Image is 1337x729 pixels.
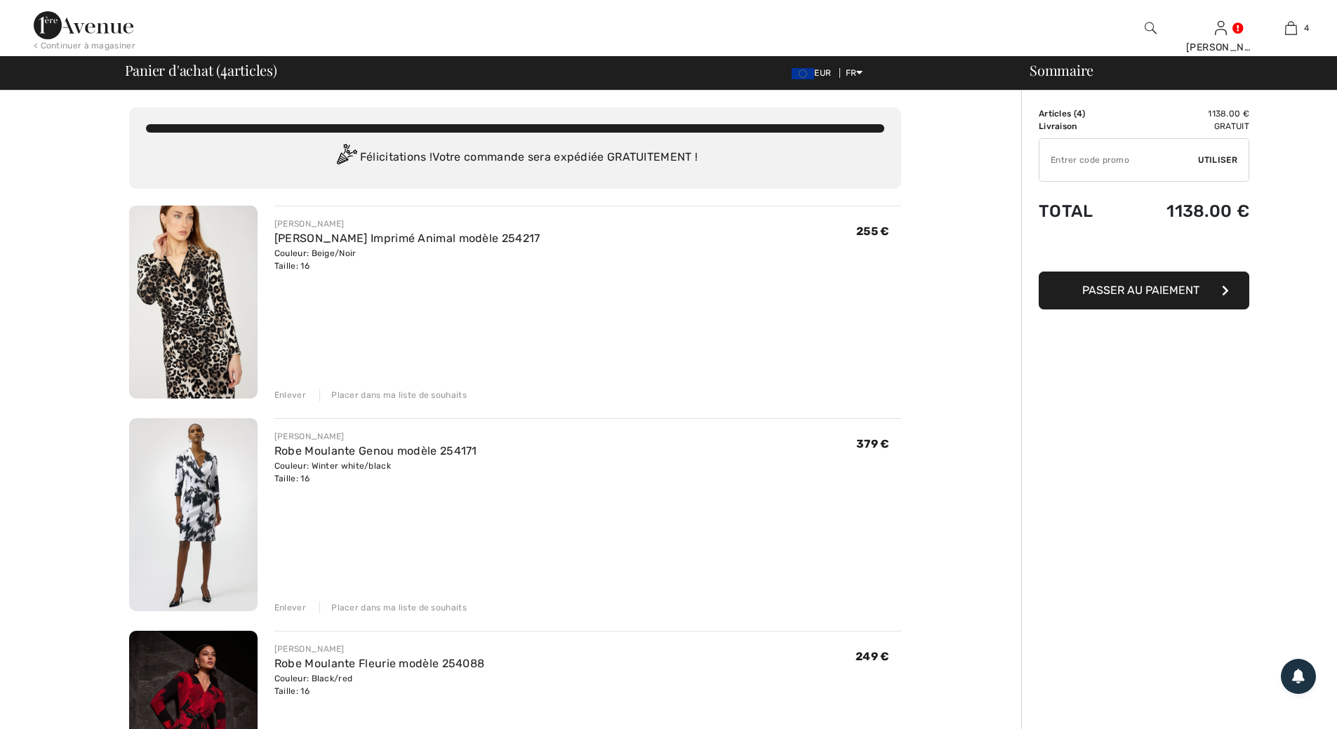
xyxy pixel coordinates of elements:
[274,218,540,230] div: [PERSON_NAME]
[1256,20,1325,36] a: 4
[274,643,485,655] div: [PERSON_NAME]
[274,672,485,697] div: Couleur: Black/red Taille: 16
[1039,139,1198,181] input: Code promo
[1082,283,1199,297] span: Passer au paiement
[1145,20,1157,36] img: recherche
[856,650,890,663] span: 249 €
[274,232,540,245] a: [PERSON_NAME] Imprimé Animal modèle 254217
[792,68,837,78] span: EUR
[1039,107,1122,120] td: Articles ( )
[1039,272,1249,309] button: Passer au paiement
[792,68,814,79] img: Euro
[274,601,306,614] div: Enlever
[146,144,884,172] div: Félicitations ! Votre commande sera expédiée GRATUITEMENT !
[1122,187,1249,235] td: 1138.00 €
[1122,120,1249,133] td: Gratuit
[1039,120,1122,133] td: Livraison
[319,389,467,401] div: Placer dans ma liste de souhaits
[1039,235,1249,267] iframe: PayPal
[856,225,890,238] span: 255 €
[125,63,277,77] span: Panier d'achat ( articles)
[319,601,467,614] div: Placer dans ma liste de souhaits
[1304,22,1309,34] span: 4
[129,418,258,611] img: Robe Moulante Genou modèle 254171
[1122,107,1249,120] td: 1138.00 €
[274,247,540,272] div: Couleur: Beige/Noir Taille: 16
[274,444,477,457] a: Robe Moulante Genou modèle 254171
[274,389,306,401] div: Enlever
[34,11,133,39] img: 1ère Avenue
[1186,40,1255,55] div: [PERSON_NAME]
[274,657,485,670] a: Robe Moulante Fleurie modèle 254088
[1215,20,1227,36] img: Mes infos
[34,39,135,52] div: < Continuer à magasiner
[1198,154,1237,166] span: Utiliser
[274,430,477,443] div: [PERSON_NAME]
[129,206,258,399] img: Robe Portefeuille Imprimé Animal modèle 254217
[1285,20,1297,36] img: Mon panier
[274,460,477,485] div: Couleur: Winter white/black Taille: 16
[846,68,863,78] span: FR
[332,144,360,172] img: Congratulation2.svg
[1013,63,1329,77] div: Sommaire
[1077,109,1082,119] span: 4
[1039,187,1122,235] td: Total
[856,437,890,450] span: 379 €
[1215,21,1227,34] a: Se connecter
[220,60,227,78] span: 4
